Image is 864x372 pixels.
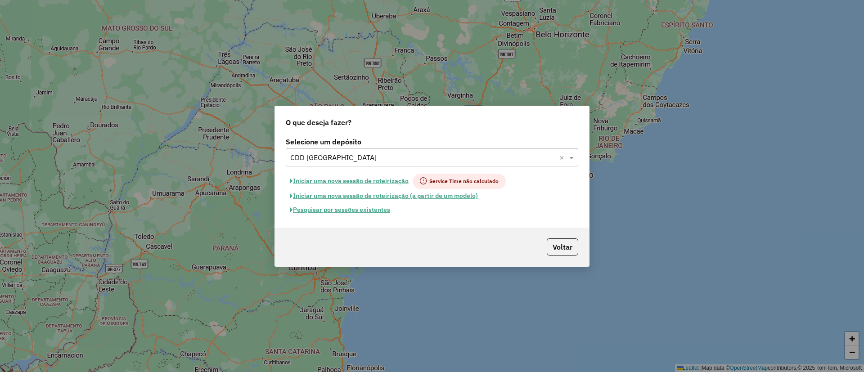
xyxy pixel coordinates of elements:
button: Iniciar uma nova sessão de roteirização [286,174,413,189]
label: Selecione um depósito [286,136,578,147]
span: O que deseja fazer? [286,117,351,128]
button: Pesquisar por sessões existentes [286,203,394,217]
button: Voltar [547,238,578,255]
span: Clear all [559,152,567,163]
button: Iniciar uma nova sessão de roteirização (a partir de um modelo) [286,189,482,203]
span: Service Time não calculado [413,174,506,189]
